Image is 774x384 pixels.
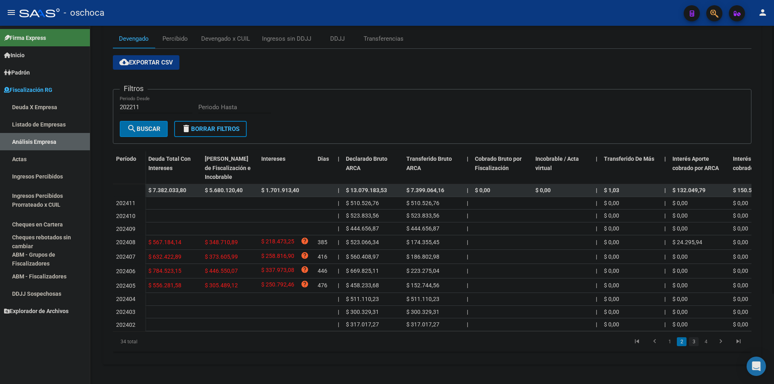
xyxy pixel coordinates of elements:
span: $ 0,00 [604,321,619,328]
i: help [301,237,309,245]
span: $ 0,00 [604,296,619,302]
span: | [338,239,339,245]
span: 476 [318,282,327,289]
span: 202406 [116,268,135,274]
span: | [467,321,468,328]
span: $ 632.422,89 [148,253,181,260]
mat-icon: person [758,8,768,17]
span: $ 0,00 [733,225,748,232]
span: | [664,309,666,315]
span: $ 0,00 [475,187,490,193]
span: $ 511.110,23 [346,296,379,302]
span: $ 446.550,07 [205,268,238,274]
a: go to first page [629,337,645,346]
span: | [467,253,468,260]
span: Declarado Bruto ARCA [346,156,387,171]
a: go to previous page [647,337,662,346]
span: Transferido Bruto ARCA [406,156,452,171]
span: | [467,296,468,302]
span: $ 300.329,31 [406,309,439,315]
span: Buscar [127,125,160,133]
datatable-header-cell: Deuda Total Con Intereses [145,150,202,186]
span: 202402 [116,322,135,328]
span: $ 174.355,45 [406,239,439,245]
datatable-header-cell: Deuda Bruta Neto de Fiscalización e Incobrable [202,150,258,186]
div: Transferencias [364,34,404,43]
span: $ 373.605,99 [205,253,238,260]
span: 446 [318,268,327,274]
datatable-header-cell: Período [113,150,145,184]
span: | [467,282,468,289]
span: Explorador de Archivos [4,307,69,316]
span: $ 444.656,87 [346,225,379,232]
span: [PERSON_NAME] de Fiscalización e Incobrable [205,156,251,181]
span: | [338,225,339,232]
span: $ 0,00 [672,253,688,260]
span: | [467,200,468,206]
mat-icon: cloud_download [119,57,129,67]
span: $ 0,00 [604,239,619,245]
span: | [664,187,666,193]
span: $ 0,00 [672,296,688,302]
span: $ 0,00 [733,200,748,206]
span: $ 7.399.064,16 [406,187,444,193]
span: | [338,296,339,302]
span: $ 0,00 [733,296,748,302]
span: | [338,156,339,162]
span: $ 13.079.183,53 [346,187,387,193]
a: 1 [665,337,674,346]
li: page 2 [676,335,688,349]
datatable-header-cell: Declarado Bruto ARCA [343,150,403,186]
span: $ 223.275,04 [406,268,439,274]
div: 34 total [113,332,239,352]
span: Dias [318,156,329,162]
span: 202405 [116,282,135,289]
span: | [664,296,666,302]
span: | [664,156,666,162]
span: $ 0,00 [672,200,688,206]
span: $ 317.017,27 [406,321,439,328]
span: $ 0,00 [604,282,619,289]
span: 202411 [116,200,135,206]
span: | [338,200,339,206]
span: Interés Aporte cobrado por ARCA [672,156,719,171]
span: | [664,282,666,289]
span: | [467,225,468,232]
span: $ 0,00 [733,268,748,274]
span: $ 510.526,76 [346,200,379,206]
span: | [338,253,339,260]
span: $ 0,00 [604,268,619,274]
span: $ 7.382.033,80 [148,187,186,193]
button: Borrar Filtros [174,121,247,137]
i: help [301,280,309,288]
div: Ingresos sin DDJJ [262,34,311,43]
span: | [467,212,468,219]
mat-icon: menu [6,8,16,17]
span: $ 1.701.913,40 [261,187,299,193]
span: $ 567.184,14 [148,239,181,245]
span: Exportar CSV [119,59,173,66]
span: $ 458.233,68 [346,282,379,289]
span: | [596,225,597,232]
span: | [596,321,597,328]
button: Exportar CSV [113,55,179,70]
span: | [596,187,597,193]
span: | [664,225,666,232]
div: Percibido [162,34,188,43]
span: $ 523.066,34 [346,239,379,245]
div: Open Intercom Messenger [747,357,766,376]
span: | [338,187,339,193]
span: | [664,200,666,206]
span: Deuda Total Con Intereses [148,156,191,171]
span: | [664,239,666,245]
span: Transferido De Más [604,156,654,162]
span: 202409 [116,226,135,232]
span: $ 444.656,87 [406,225,439,232]
span: $ 152.744,56 [406,282,439,289]
span: $ 0,00 [672,321,688,328]
span: | [596,309,597,315]
div: Devengado [119,34,149,43]
span: Padrón [4,68,30,77]
span: $ 0,00 [672,225,688,232]
span: 202410 [116,213,135,219]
